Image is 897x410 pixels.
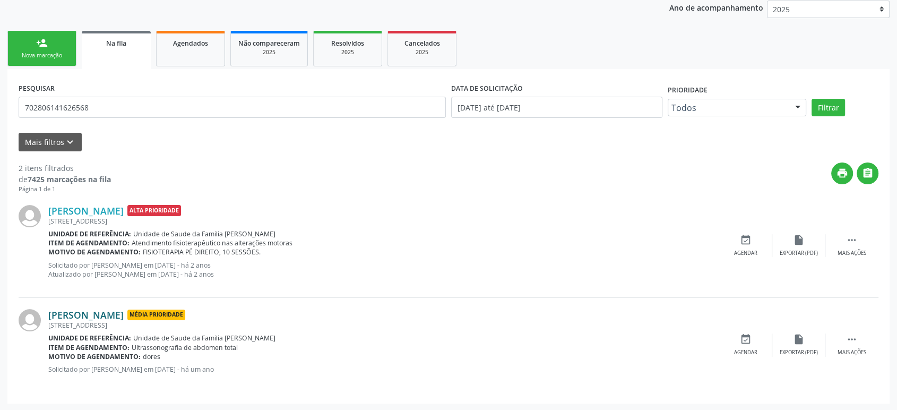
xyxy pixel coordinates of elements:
[19,133,82,151] button: Mais filtroskeyboard_arrow_down
[734,250,757,257] div: Agendar
[19,185,111,194] div: Página 1 de 1
[19,174,111,185] div: de
[793,334,805,345] i: insert_drive_file
[831,163,853,184] button: print
[451,97,662,118] input: Selecione um intervalo
[838,349,866,356] div: Mais ações
[19,163,111,174] div: 2 itens filtrados
[740,234,752,246] i: event_available
[127,310,185,321] span: Média Prioridade
[36,37,48,49] div: person_add
[15,52,68,59] div: Nova marcação
[238,48,300,56] div: 2025
[19,80,55,97] label: PESQUISAR
[740,334,752,345] i: event_available
[143,352,160,361] span: dores
[48,352,141,361] b: Motivo de agendamento:
[132,343,238,352] span: Ultrassonografia de abdomen total
[132,238,292,247] span: Atendimento fisioterapêutico nas alterações motoras
[846,334,858,345] i: 
[48,365,719,374] p: Solicitado por [PERSON_NAME] em [DATE] - há um ano
[321,48,374,56] div: 2025
[133,229,275,238] span: Unidade de Saude da Familia [PERSON_NAME]
[48,343,130,352] b: Item de agendamento:
[793,234,805,246] i: insert_drive_file
[780,349,818,356] div: Exportar (PDF)
[669,1,763,14] p: Ano de acompanhamento
[395,48,448,56] div: 2025
[19,309,41,331] img: img
[836,167,848,179] i: print
[451,80,523,97] label: DATA DE SOLICITAÇÃO
[838,250,866,257] div: Mais ações
[48,247,141,257] b: Motivo de agendamento:
[48,229,131,238] b: Unidade de referência:
[780,250,818,257] div: Exportar (PDF)
[671,102,785,113] span: Todos
[48,238,130,247] b: Item de agendamento:
[846,234,858,246] i: 
[48,205,124,217] a: [PERSON_NAME]
[812,99,845,117] button: Filtrar
[173,39,208,48] span: Agendados
[48,309,124,321] a: [PERSON_NAME]
[404,39,440,48] span: Cancelados
[127,205,181,216] span: Alta Prioridade
[48,217,719,226] div: [STREET_ADDRESS]
[143,247,261,257] span: FISIOTERAPIA PÉ DIREITO, 10 SESSÕES.
[19,97,446,118] input: Nome, CNS
[862,167,874,179] i: 
[238,39,300,48] span: Não compareceram
[64,136,76,148] i: keyboard_arrow_down
[19,205,41,227] img: img
[106,39,126,48] span: Na fila
[48,334,131,343] b: Unidade de referência:
[28,174,111,184] strong: 7425 marcações na fila
[857,163,878,184] button: 
[331,39,364,48] span: Resolvidos
[48,261,719,279] p: Solicitado por [PERSON_NAME] em [DATE] - há 2 anos Atualizado por [PERSON_NAME] em [DATE] - há 2 ...
[48,321,719,330] div: [STREET_ADDRESS]
[133,334,275,343] span: Unidade de Saude da Familia [PERSON_NAME]
[668,82,708,99] label: Prioridade
[734,349,757,356] div: Agendar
